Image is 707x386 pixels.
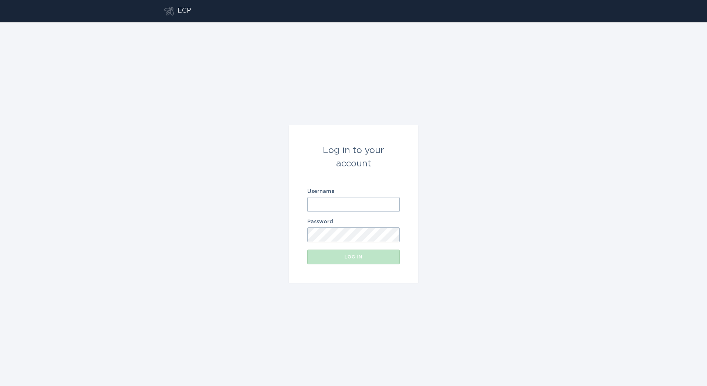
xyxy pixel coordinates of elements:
[177,7,191,16] div: ECP
[164,7,174,16] button: Go to dashboard
[307,144,400,170] div: Log in to your account
[307,189,400,194] label: Username
[311,255,396,259] div: Log in
[307,250,400,264] button: Log in
[307,219,400,224] label: Password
